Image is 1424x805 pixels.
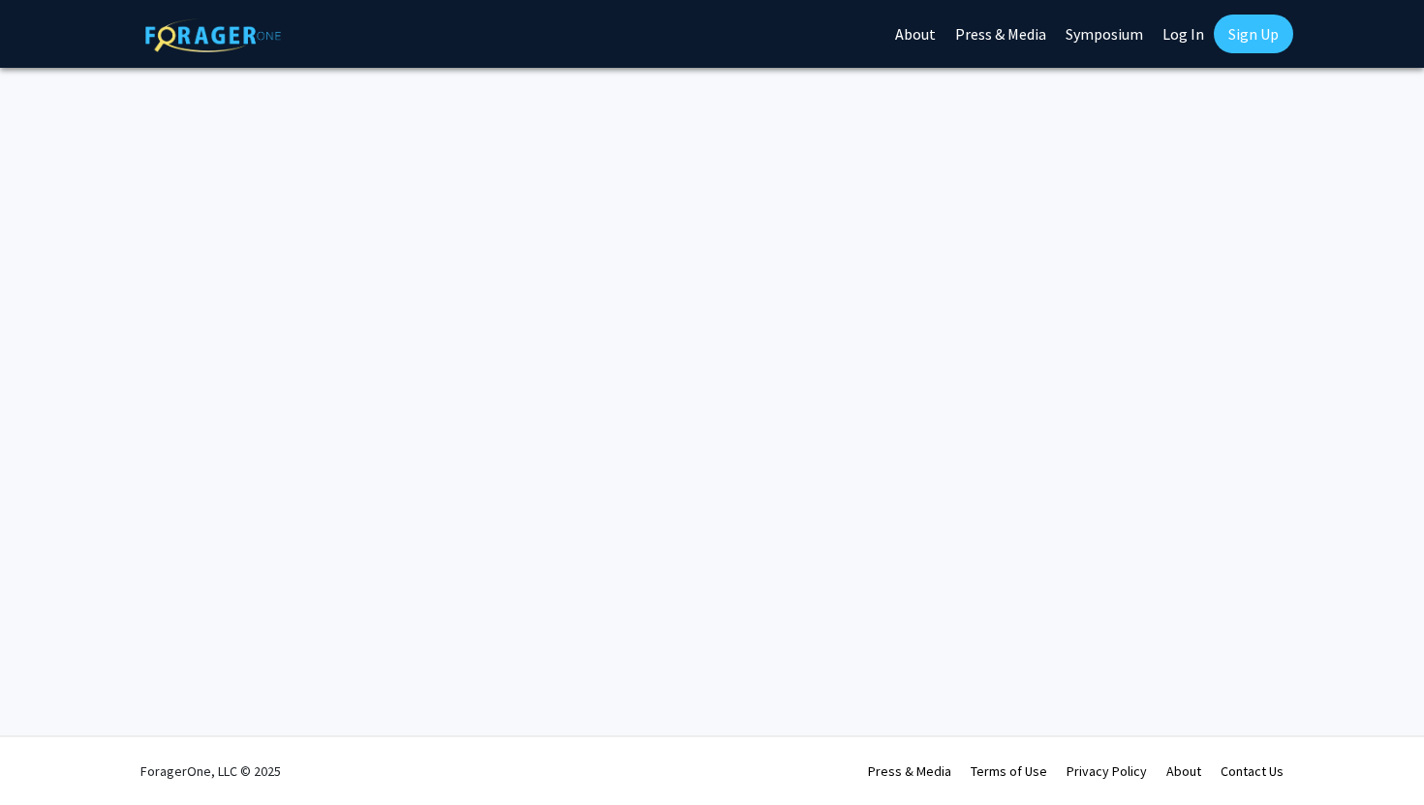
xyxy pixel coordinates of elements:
div: ForagerOne, LLC © 2025 [140,737,281,805]
a: Terms of Use [971,762,1047,780]
a: Privacy Policy [1067,762,1147,780]
a: Press & Media [868,762,951,780]
a: Contact Us [1221,762,1284,780]
img: ForagerOne Logo [145,18,281,52]
a: Sign Up [1214,15,1293,53]
a: About [1166,762,1201,780]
